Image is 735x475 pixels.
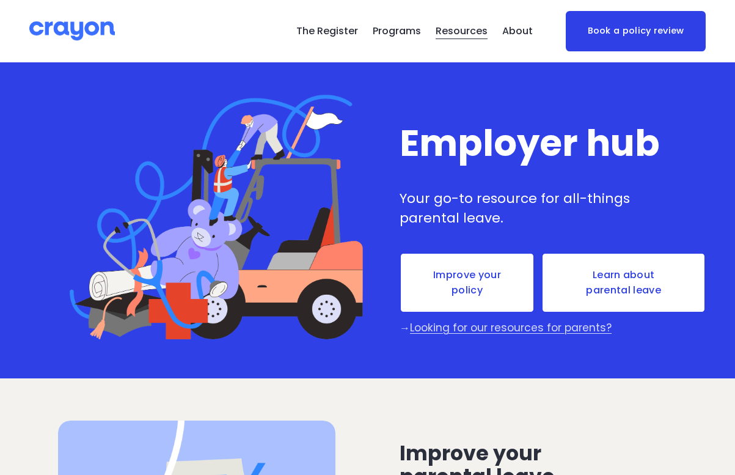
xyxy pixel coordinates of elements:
[502,21,533,41] a: folder dropdown
[436,21,488,41] a: folder dropdown
[436,23,488,40] span: Resources
[566,11,706,51] a: Book a policy review
[400,252,535,313] a: Improve your policy
[410,320,612,335] a: Looking for our resources for parents?
[296,21,358,41] a: The Register
[373,23,421,40] span: Programs
[400,189,678,229] p: Your go-to resource for all-things parental leave.
[400,125,678,163] h1: Employer hub
[29,20,115,42] img: Crayon
[502,23,533,40] span: About
[541,252,705,313] a: Learn about parental leave
[373,21,421,41] a: folder dropdown
[400,320,410,335] span: →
